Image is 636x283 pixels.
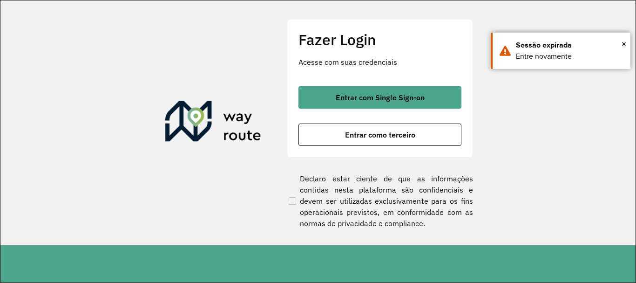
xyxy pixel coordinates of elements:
button: button [298,86,461,109]
span: Entrar com Single Sign-on [336,94,425,101]
span: Entrar como terceiro [345,131,415,138]
label: Declaro estar ciente de que as informações contidas nesta plataforma são confidenciais e devem se... [287,173,473,229]
button: Close [622,37,626,51]
button: button [298,124,461,146]
h2: Fazer Login [298,31,461,48]
div: Sessão expirada [516,40,623,51]
p: Acesse com suas credenciais [298,56,461,68]
img: Roteirizador AmbevTech [165,101,261,145]
span: × [622,37,626,51]
div: Entre novamente [516,51,623,62]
